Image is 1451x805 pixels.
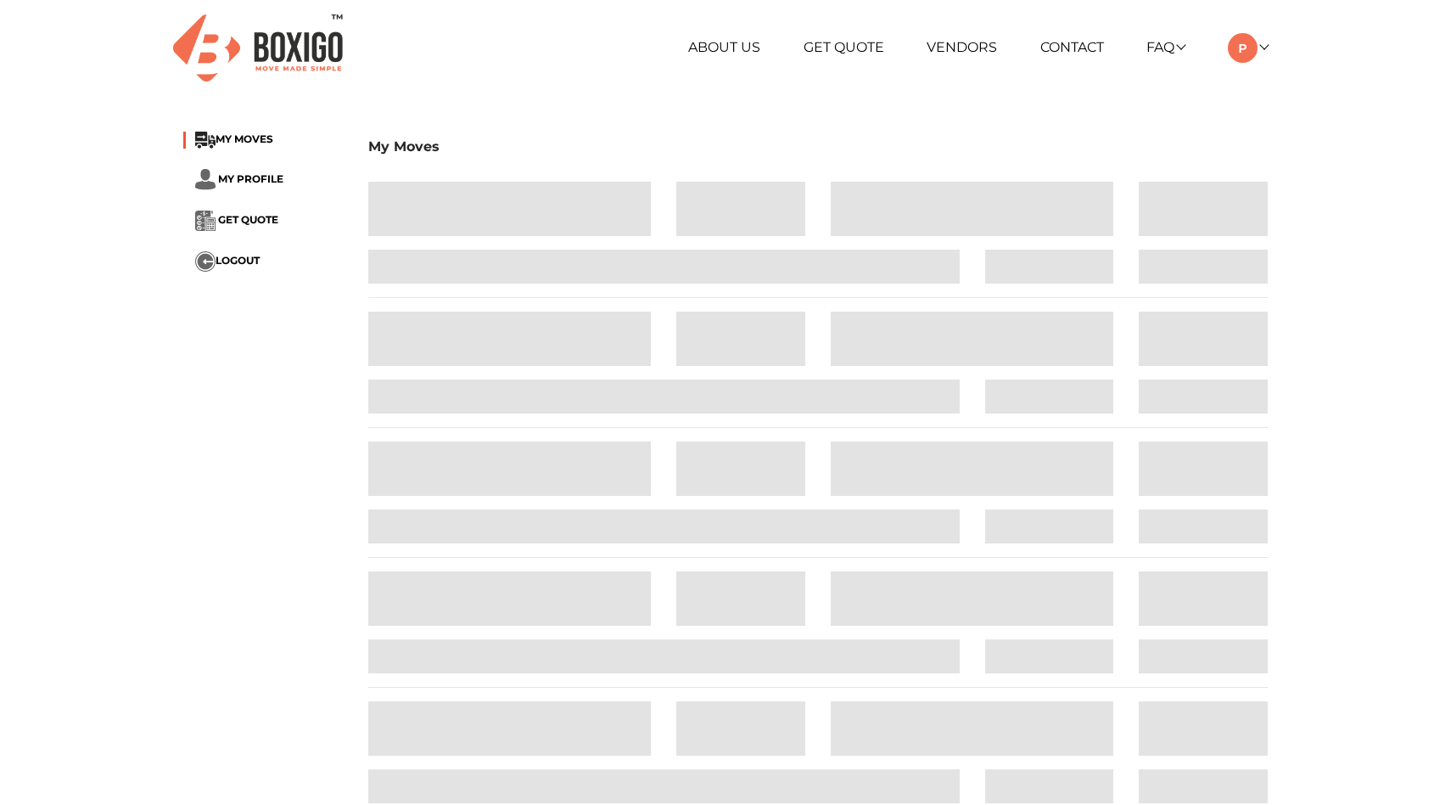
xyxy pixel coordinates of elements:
[195,132,216,149] img: ...
[195,251,260,272] button: ...LOGOUT
[173,14,343,82] img: Boxigo
[216,254,260,267] span: LOGOUT
[804,39,884,55] a: Get Quote
[195,132,273,145] a: ...MY MOVES
[216,132,273,145] span: MY MOVES
[218,213,278,226] span: GET QUOTE
[195,213,278,226] a: ... GET QUOTE
[195,251,216,272] img: ...
[368,138,1268,155] h3: My Moves
[688,39,760,55] a: About Us
[218,172,283,185] span: MY PROFILE
[927,39,997,55] a: Vendors
[195,169,216,190] img: ...
[1040,39,1104,55] a: Contact
[195,172,283,185] a: ... MY PROFILE
[195,211,216,231] img: ...
[1146,39,1185,55] a: FAQ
